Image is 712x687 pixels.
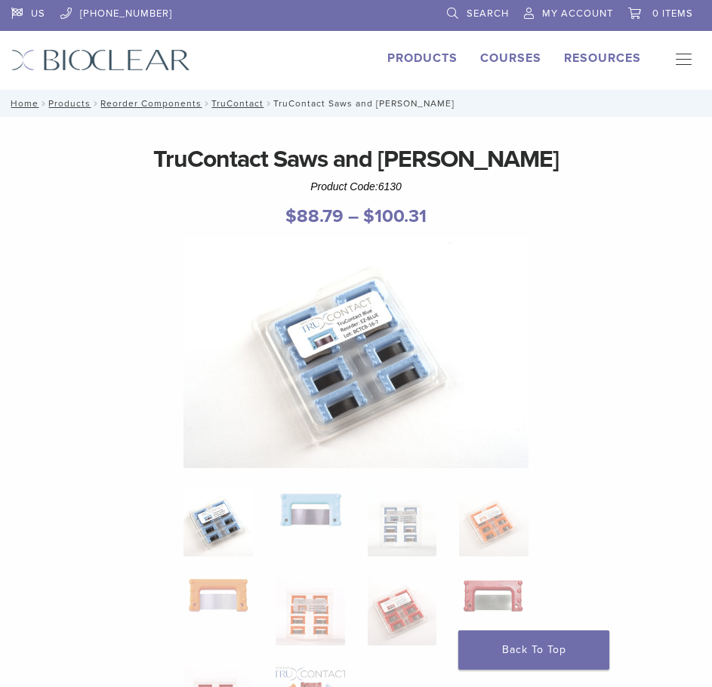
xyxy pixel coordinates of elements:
a: Courses [480,51,541,66]
span: My Account [542,8,613,20]
img: TruContact Saws and Sanders - Image 8 [459,576,529,616]
img: TruContact Saws and Sanders - Image 6 [276,576,345,645]
bdi: 100.31 [363,205,427,227]
span: / [202,100,211,107]
bdi: 88.79 [285,205,344,227]
span: / [39,100,48,107]
a: TruContact [211,98,264,109]
a: Reorder Components [100,98,202,109]
img: TruContact Saws and Sanders - Image 3 [368,488,437,557]
img: TruContact Saws and Sanders - Image 7 [368,576,437,645]
img: TruContact Saws and Sanders - Image 2 [276,488,345,530]
a: Home [6,98,39,109]
img: Bioclear [11,49,190,71]
span: 0 items [652,8,693,20]
span: / [264,100,273,107]
span: 6130 [378,180,402,193]
span: $ [285,205,297,227]
span: – [348,205,359,227]
span: $ [363,205,374,227]
a: Products [387,51,458,66]
span: / [91,100,100,107]
img: TruContact-Blue-2 [183,238,529,468]
span: Product Code: [310,180,402,193]
a: Resources [564,51,641,66]
h1: TruContact Saws and [PERSON_NAME] [11,141,701,177]
a: Products [48,98,91,109]
span: Search [467,8,509,20]
a: Back To Top [458,630,609,670]
img: TruContact Saws and Sanders - Image 5 [183,576,253,614]
img: TruContact-Blue-2-324x324.jpg [183,488,253,557]
nav: Primary Navigation [664,49,701,72]
img: TruContact Saws and Sanders - Image 4 [459,488,529,557]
